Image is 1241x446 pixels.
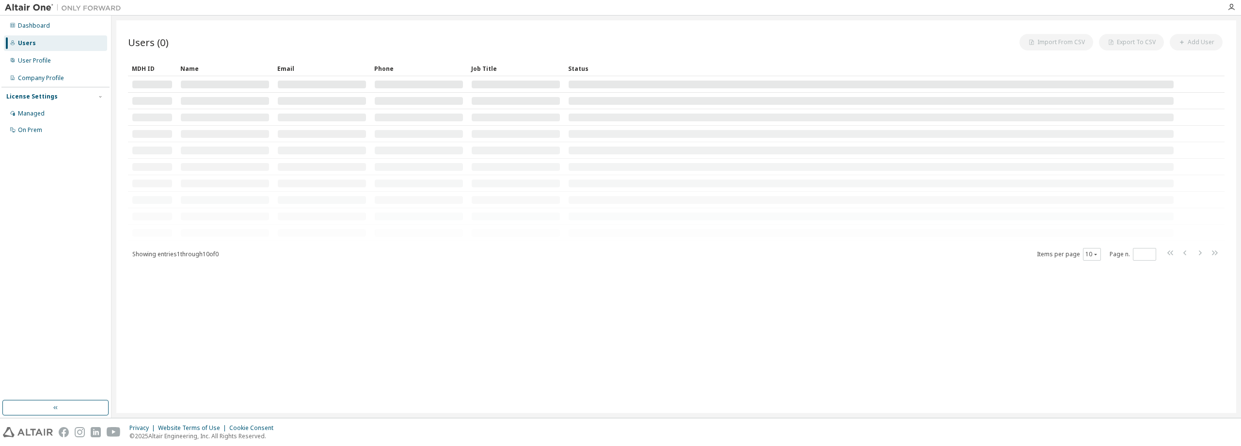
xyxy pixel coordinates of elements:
[158,424,229,432] div: Website Terms of Use
[18,22,50,30] div: Dashboard
[132,250,219,258] span: Showing entries 1 through 10 of 0
[75,427,85,437] img: instagram.svg
[91,427,101,437] img: linkedin.svg
[374,61,463,76] div: Phone
[18,74,64,82] div: Company Profile
[59,427,69,437] img: facebook.svg
[180,61,270,76] div: Name
[18,126,42,134] div: On Prem
[1085,250,1098,258] button: 10
[6,93,58,100] div: License Settings
[1019,34,1093,50] button: Import From CSV
[277,61,366,76] div: Email
[107,427,121,437] img: youtube.svg
[1170,34,1223,50] button: Add User
[568,61,1174,76] div: Status
[128,35,169,49] span: Users (0)
[18,57,51,65] div: User Profile
[129,432,279,440] p: © 2025 Altair Engineering, Inc. All Rights Reserved.
[129,424,158,432] div: Privacy
[18,110,45,117] div: Managed
[1037,248,1101,261] span: Items per page
[1110,248,1156,261] span: Page n.
[132,61,173,76] div: MDH ID
[3,427,53,437] img: altair_logo.svg
[229,424,279,432] div: Cookie Consent
[5,3,126,13] img: Altair One
[1099,34,1164,50] button: Export To CSV
[471,61,560,76] div: Job Title
[18,39,36,47] div: Users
